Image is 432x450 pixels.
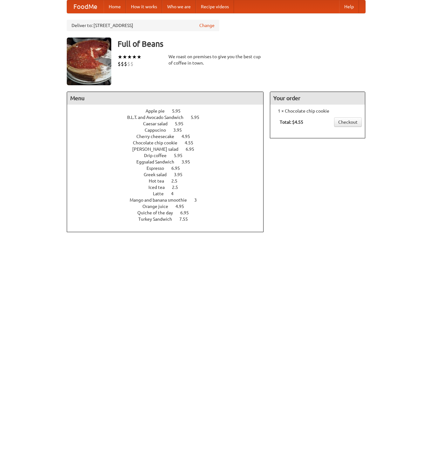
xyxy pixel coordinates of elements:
[127,115,211,120] a: B.L.T. and Avocado Sandwich 5.95
[146,108,192,114] a: Apple pie 5.95
[132,147,206,152] a: [PERSON_NAME] salad 6.95
[127,115,190,120] span: B.L.T. and Avocado Sandwich
[136,159,202,164] a: Eggsalad Sandwich 3.95
[147,166,192,171] a: Espresso 6.95
[130,197,209,203] a: Mango and banana smoothie 3
[127,53,132,60] li: ★
[67,0,104,13] a: FoodMe
[174,172,189,177] span: 3.95
[142,204,175,209] span: Orange juice
[133,140,184,145] span: Chocolate chip cookie
[144,172,194,177] a: Greek salad 3.95
[130,60,134,67] li: $
[124,60,127,67] li: $
[180,210,195,215] span: 6.95
[191,115,206,120] span: 5.95
[136,134,181,139] span: Cherry cheesecake
[122,53,127,60] li: ★
[136,134,202,139] a: Cherry cheesecake 4.95
[143,121,195,126] a: Caesar salad 5.95
[334,117,362,127] a: Checkout
[174,153,189,158] span: 5.95
[132,53,137,60] li: ★
[138,217,178,222] span: Turkey Sandwich
[145,128,194,133] a: Cappucino 3.95
[133,140,205,145] a: Chocolate chip cookie 4.55
[136,159,181,164] span: Eggsalad Sandwich
[182,159,196,164] span: 3.95
[142,204,196,209] a: Orange juice 4.95
[186,147,201,152] span: 6.95
[118,60,121,67] li: $
[171,166,186,171] span: 6.95
[148,185,190,190] a: Iced tea 2.5
[137,210,201,215] a: Quiche of the day 6.95
[171,191,180,196] span: 4
[280,120,303,125] b: Total: $4.55
[199,22,215,29] a: Change
[137,53,141,60] li: ★
[270,92,365,105] h4: Your order
[148,185,171,190] span: Iced tea
[185,140,200,145] span: 4.55
[194,197,203,203] span: 3
[104,0,126,13] a: Home
[179,217,194,222] span: 7.55
[149,178,189,183] a: Hot tea 2.5
[130,197,193,203] span: Mango and banana smoothie
[149,178,170,183] span: Hot tea
[172,185,184,190] span: 2.5
[132,147,185,152] span: [PERSON_NAME] salad
[121,60,124,67] li: $
[196,0,234,13] a: Recipe videos
[339,0,359,13] a: Help
[182,134,196,139] span: 4.95
[143,121,174,126] span: Caesar salad
[67,38,111,85] img: angular.jpg
[118,53,122,60] li: ★
[138,217,200,222] a: Turkey Sandwich 7.55
[162,0,196,13] a: Who we are
[172,108,187,114] span: 5.95
[153,191,170,196] span: Latte
[153,191,185,196] a: Latte 4
[67,20,219,31] div: Deliver to: [STREET_ADDRESS]
[67,92,264,105] h4: Menu
[175,121,190,126] span: 5.95
[175,204,190,209] span: 4.95
[145,128,172,133] span: Cappucino
[127,60,130,67] li: $
[147,166,170,171] span: Espresso
[171,178,184,183] span: 2.5
[144,153,194,158] a: Drip coffee 5.95
[118,38,366,50] h3: Full of Beans
[273,108,362,114] li: 1 × Chocolate chip cookie
[126,0,162,13] a: How it works
[144,172,173,177] span: Greek salad
[168,53,264,66] div: We roast on premises to give you the best cup of coffee in town.
[137,210,179,215] span: Quiche of the day
[146,108,171,114] span: Apple pie
[173,128,188,133] span: 3.95
[144,153,173,158] span: Drip coffee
